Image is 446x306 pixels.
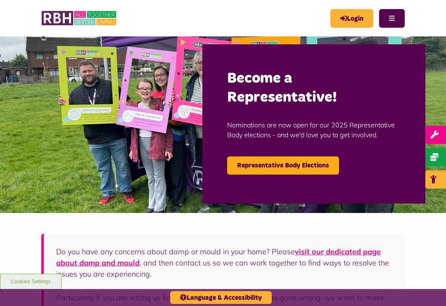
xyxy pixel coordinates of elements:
a: Representative Body Elections [227,156,339,175]
img: RBH [41,8,118,28]
a: MyRBH [330,9,373,28]
p: Nominations are now open for our 2025 Representative Body elections - and we'd love you to get in... [227,108,401,152]
iframe: Netcall Web Assistant for live chat [409,269,446,306]
h2: Become a Representative! [227,69,401,108]
p: Do you have any concerns about damp or mould in your home? Please , and then contact us so we can... [56,246,392,280]
button: Navigation [379,9,405,28]
button: Language & Accessibility [170,291,272,304]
